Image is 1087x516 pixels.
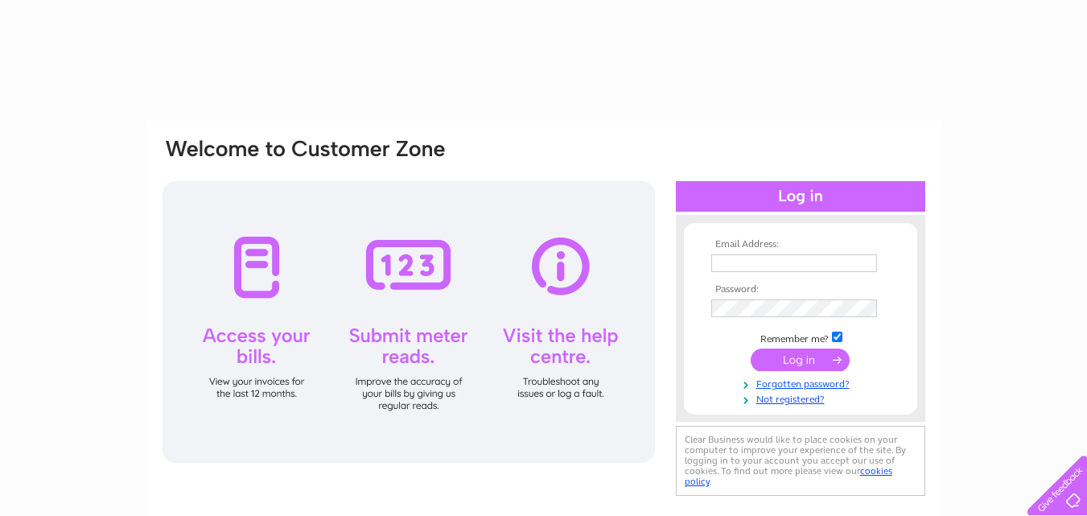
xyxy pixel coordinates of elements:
[707,284,894,295] th: Password:
[707,329,894,345] td: Remember me?
[707,239,894,250] th: Email Address:
[685,465,892,487] a: cookies policy
[711,390,894,406] a: Not registered?
[711,375,894,390] a: Forgotten password?
[676,426,925,496] div: Clear Business would like to place cookies on your computer to improve your experience of the sit...
[751,349,850,371] input: Submit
